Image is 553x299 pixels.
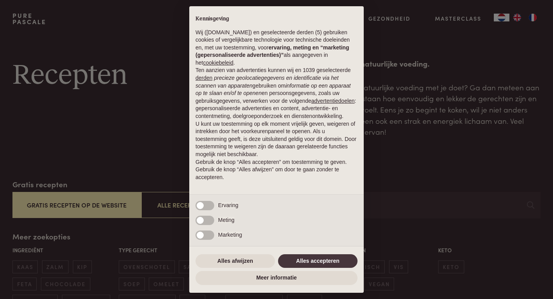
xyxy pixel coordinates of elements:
[195,120,358,158] p: U kunt uw toestemming op elk moment vrijelijk geven, weigeren of intrekken door het voorkeurenpan...
[218,217,234,223] span: Meting
[203,60,233,66] a: cookiebeleid
[195,158,358,181] p: Gebruik de knop “Alles accepteren” om toestemming te geven. Gebruik de knop “Alles afwijzen” om d...
[195,74,213,82] button: derden
[195,67,358,120] p: Ten aanzien van advertenties kunnen wij en 1039 geselecteerde gebruiken om en persoonsgegevens, z...
[195,44,349,58] strong: ervaring, meting en “marketing (gepersonaliseerde advertenties)”
[195,254,275,268] button: Alles afwijzen
[195,16,358,23] h2: Kennisgeving
[311,97,354,105] button: advertentiedoelen
[218,202,238,208] span: Ervaring
[195,271,358,285] button: Meer informatie
[278,254,358,268] button: Alles accepteren
[195,83,351,97] em: informatie op een apparaat op te slaan en/of te openen
[195,29,358,67] p: Wij ([DOMAIN_NAME]) en geselecteerde derden (5) gebruiken cookies of vergelijkbare technologie vo...
[195,75,338,89] em: precieze geolocatiegegevens en identificatie via het scannen van apparaten
[218,232,242,238] span: Marketing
